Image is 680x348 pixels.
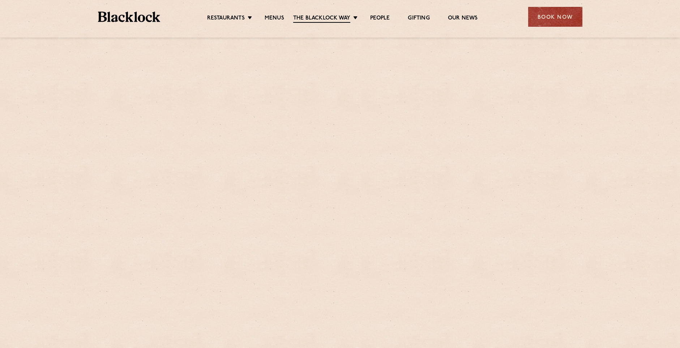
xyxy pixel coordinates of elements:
a: Menus [265,15,284,22]
a: Our News [448,15,478,22]
a: Restaurants [207,15,245,22]
a: Gifting [408,15,429,22]
img: BL_Textured_Logo-footer-cropped.svg [98,12,161,22]
a: The Blacklock Way [293,15,350,23]
div: Book Now [528,7,582,27]
a: People [370,15,390,22]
